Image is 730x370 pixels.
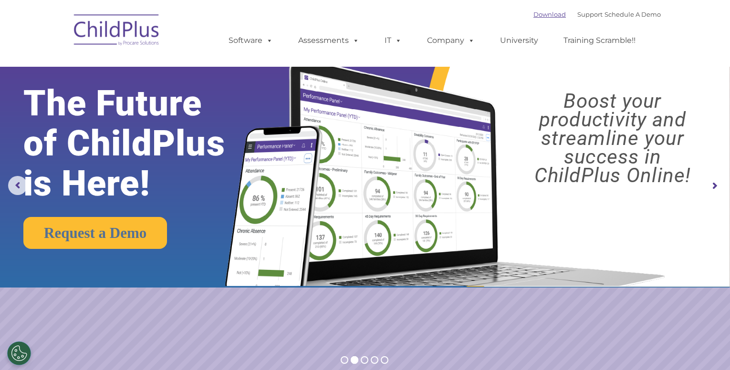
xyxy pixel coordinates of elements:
[289,31,369,50] a: Assessments
[554,31,645,50] a: Training Scramble!!
[23,83,257,204] rs-layer: The Future of ChildPlus is Here!
[577,10,603,18] a: Support
[417,31,484,50] a: Company
[533,10,566,18] a: Download
[23,217,167,249] a: Request a Demo
[7,341,31,365] button: Cookies Settings
[533,10,661,18] font: |
[682,324,730,370] iframe: Chat Widget
[219,31,282,50] a: Software
[133,102,173,109] span: Phone number
[375,31,411,50] a: IT
[490,31,548,50] a: University
[69,8,165,55] img: ChildPlus by Procare Solutions
[133,63,162,70] span: Last name
[605,10,661,18] a: Schedule A Demo
[504,92,721,185] rs-layer: Boost your productivity and streamline your success in ChildPlus Online!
